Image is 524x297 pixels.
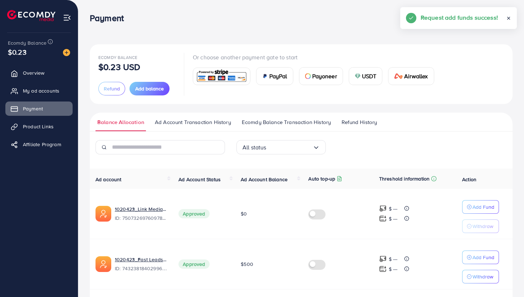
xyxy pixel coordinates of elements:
p: $ --- [389,265,398,273]
span: Ecomdy Balance [8,39,46,46]
span: Ad Account Balance [241,176,288,183]
span: USDT [362,72,377,80]
span: $0.23 [7,45,28,59]
img: card [355,73,361,79]
img: ic-ads-acc.e4c84228.svg [96,206,111,222]
span: Add balance [135,85,164,92]
img: card [394,73,403,79]
button: Add Fund [462,251,499,264]
a: cardUSDT [349,67,383,85]
h5: Request add funds success! [421,13,498,22]
span: Ad Account Transaction History [155,118,231,126]
a: cardAirwallex [388,67,434,85]
span: Payoneer [312,72,337,80]
span: Airwallex [404,72,428,80]
p: Add Fund [472,203,494,211]
p: Threshold information [379,174,430,183]
p: $ --- [389,214,398,223]
button: Withdraw [462,219,499,233]
img: top-up amount [379,255,387,263]
img: top-up amount [379,265,387,273]
a: My ad accounts [5,84,73,98]
p: Or choose another payment gate to start [193,53,440,61]
span: Approved [178,259,209,269]
a: cardPayPal [256,67,293,85]
p: Auto top-up [308,174,335,183]
div: <span class='underline'>1020423_Fast Leads - Ecomdy_1730486261237</span></br>7432381840299671568 [115,256,167,272]
img: card [305,73,311,79]
a: Affiliate Program [5,137,73,152]
button: Add Fund [462,200,499,214]
img: image [63,49,70,56]
span: Balance Allocation [97,118,144,126]
p: $0.23 USD [98,63,140,71]
a: 1020423_Fast Leads - Ecomdy_1730486261237 [115,256,167,263]
span: Ecomdy Balance Transaction History [242,118,331,126]
a: Overview [5,66,73,80]
span: PayPal [269,72,287,80]
span: Payment [23,105,43,112]
span: $500 [241,261,253,268]
a: 1020423_Link Media SRL_1747935779746 [115,206,167,213]
img: logo [7,10,55,21]
img: top-up amount [379,205,387,212]
span: Overview [23,69,44,76]
span: Approved [178,209,209,218]
input: Search for option [266,142,313,153]
span: Refund History [342,118,377,126]
p: $ --- [389,255,398,263]
span: Ad account [96,176,122,183]
span: Ad Account Status [178,176,221,183]
p: $ --- [389,204,398,213]
h3: Payment [90,13,129,23]
p: Withdraw [472,222,493,231]
img: card [195,69,248,84]
span: Refund [104,85,120,92]
span: Affiliate Program [23,141,61,148]
p: Add Fund [472,253,494,262]
div: <span class='underline'>1020423_Link Media SRL_1747935779746</span></br>7507326976097845264 [115,206,167,222]
img: ic-ads-acc.e4c84228.svg [96,256,111,272]
button: Withdraw [462,270,499,283]
a: Payment [5,102,73,116]
iframe: Chat [494,265,519,292]
div: Search for option [236,140,326,154]
img: top-up amount [379,215,387,222]
a: cardPayoneer [299,67,343,85]
p: Withdraw [472,272,493,281]
span: All status [243,142,266,153]
button: Refund [98,82,125,95]
span: Product Links [23,123,54,130]
img: card [262,73,268,79]
a: Product Links [5,119,73,134]
a: card [193,68,250,85]
span: My ad accounts [23,87,59,94]
span: Ecomdy Balance [98,54,137,60]
span: ID: 7432381840299671568 [115,265,167,272]
span: $0 [241,210,247,217]
span: ID: 7507326976097845264 [115,214,167,222]
button: Add balance [129,82,170,95]
img: menu [63,14,71,22]
span: Action [462,176,476,183]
